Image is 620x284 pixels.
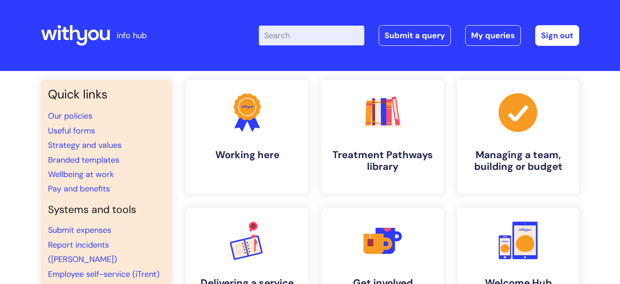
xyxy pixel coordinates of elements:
h4: Managing a team, building or budget [464,149,572,173]
a: Report incidents ([PERSON_NAME]) [48,240,117,265]
p: info hub [117,28,147,43]
a: Wellbeing at work [48,169,114,180]
a: Sign out [535,25,579,46]
h4: Treatment Pathways library [329,149,437,173]
a: Submit expenses [48,225,111,235]
a: Submit a query [379,25,451,46]
h3: Quick links [48,87,165,102]
a: Managing a team, building or budget [457,80,579,194]
a: Useful forms [48,125,95,136]
div: | - [259,25,579,46]
h4: Systems and tools [48,204,165,216]
a: Employee self-service (iTrent) [48,269,160,280]
a: My queries [465,25,521,46]
a: Pay and benefits [48,183,110,194]
a: Our policies [48,111,92,121]
a: Branded templates [48,155,119,165]
a: Working here [186,80,308,194]
a: Treatment Pathways library [322,80,444,194]
a: Strategy and values [48,140,122,151]
h4: Working here [193,149,301,161]
input: Search [259,26,364,45]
